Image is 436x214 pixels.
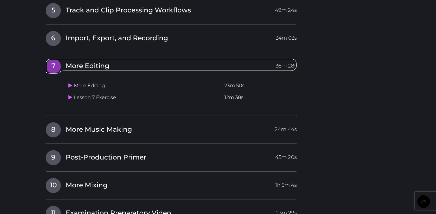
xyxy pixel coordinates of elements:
td: 23m 50s [222,80,297,92]
span: 45m 20s [275,150,297,161]
span: More Mixing [66,181,107,190]
span: 9 [46,150,61,165]
span: More Music Making [66,125,132,134]
td: More Editing [66,80,222,92]
span: 7 [46,59,61,74]
span: Post-Production Primer [66,153,146,162]
span: More Editing [66,61,109,71]
a: 7More Editing36m 28s [45,58,297,71]
a: 6Import, Export, and Recording34m 03s [45,31,297,43]
td: Lesson 7 Exercise [66,92,222,104]
a: 5Track and Clip Processing Workflows49m 24s [45,3,297,15]
span: 5 [46,3,61,18]
span: 10 [46,178,61,193]
span: 8 [46,122,61,137]
span: 34m 03s [276,31,297,42]
span: 36m 28s [276,59,297,70]
a: 8More Music Making24m 44s [45,122,297,135]
a: 10More Mixing1h 5m 4s [45,178,297,190]
span: 24m 44s [275,122,297,133]
span: 6 [46,31,61,46]
span: Import, Export, and Recording [66,34,168,43]
a: 9Post-Production Primer45m 20s [45,150,297,163]
td: 12m 38s [222,92,297,104]
a: Back to Top [417,195,430,208]
span: 1h 5m 4s [275,178,297,189]
span: 49m 24s [275,3,297,14]
span: Track and Clip Processing Workflows [66,6,191,15]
